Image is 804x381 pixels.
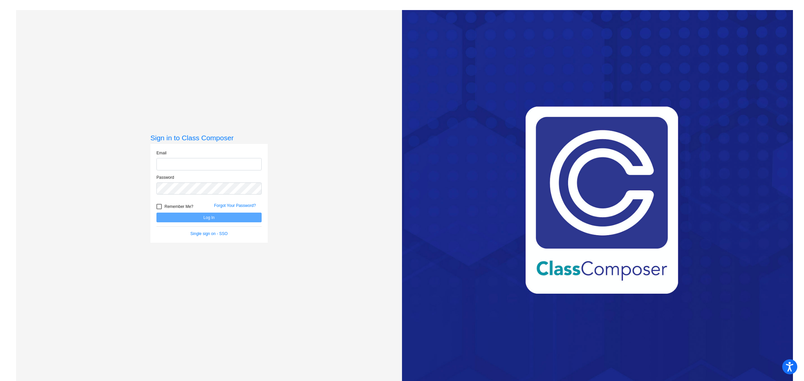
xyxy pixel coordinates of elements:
[156,174,174,180] label: Password
[214,203,256,208] a: Forgot Your Password?
[190,231,227,236] a: Single sign on - SSO
[164,203,193,211] span: Remember Me?
[150,134,268,142] h3: Sign in to Class Composer
[156,213,262,222] button: Log In
[156,150,166,156] label: Email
